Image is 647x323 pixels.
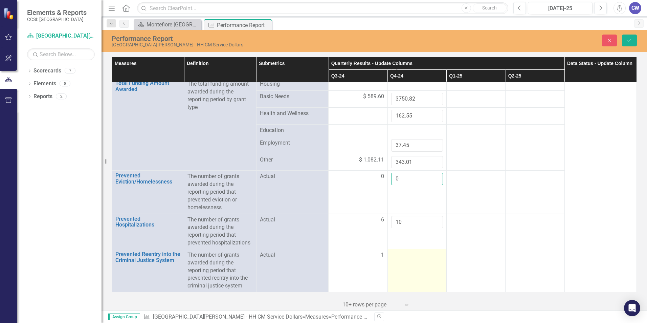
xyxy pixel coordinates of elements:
[187,251,252,290] div: The number of grants awarded during the reporting period that prevented reentry into the criminal...
[260,93,325,101] span: Basic Needs
[27,48,95,60] input: Search Below...
[381,173,384,180] span: 0
[187,80,252,111] div: The total funding amount awarded during the reporting period by grant type
[34,80,56,88] a: Elements
[135,20,200,29] a: Montefiore [GEOGRAPHIC_DATA][PERSON_NAME] Page
[137,2,508,14] input: Search ClearPoint...
[260,156,325,164] span: Other
[112,35,406,42] div: Performance Report
[115,80,180,92] a: Total Funding Amount Awarded
[331,314,379,320] div: Performance Report
[115,173,180,185] a: Prevented Eviction/Homelessness
[217,21,270,29] div: Performance Report
[187,216,252,247] div: The number of grants awarded during the reporting period that prevented hospitalizations
[115,216,180,228] a: Prevented Hospitalizations
[473,3,507,13] button: Search
[381,251,384,259] span: 1
[629,2,641,14] button: CW
[260,216,325,224] span: Actual
[34,93,52,101] a: Reports
[187,173,252,211] div: The number of grants awarded during the reporting period that prevented eviction or homelessness
[27,32,95,40] a: [GEOGRAPHIC_DATA][PERSON_NAME] - HH CM Service Dollars
[27,17,87,22] small: CCSI: [GEOGRAPHIC_DATA]
[260,127,325,134] span: Education
[260,173,325,180] span: Actual
[27,8,87,17] span: Elements & Reports
[381,216,384,224] span: 6
[530,4,590,13] div: [DATE]-25
[260,110,325,117] span: Health and Wellness
[624,300,640,316] div: Open Intercom Messenger
[34,67,61,75] a: Scorecards
[305,314,329,320] a: Measures
[482,5,497,10] span: Search
[3,8,15,20] img: ClearPoint Strategy
[153,314,303,320] a: [GEOGRAPHIC_DATA][PERSON_NAME] - HH CM Service Dollars
[528,2,593,14] button: [DATE]-25
[260,139,325,147] span: Employment
[147,20,200,29] div: Montefiore [GEOGRAPHIC_DATA][PERSON_NAME] Page
[115,251,180,263] a: Prevented Reentry into the Criminal Justice System
[143,313,369,321] div: » »
[60,81,70,87] div: 8
[363,93,384,101] span: $ 589.60
[260,80,325,88] span: Housing
[112,42,406,47] div: [GEOGRAPHIC_DATA][PERSON_NAME] - HH CM Service Dollars
[108,314,140,320] span: Assign Group
[56,93,67,99] div: 2
[65,68,75,74] div: 7
[260,251,325,259] span: Actual
[359,156,384,164] span: $ 1,082.11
